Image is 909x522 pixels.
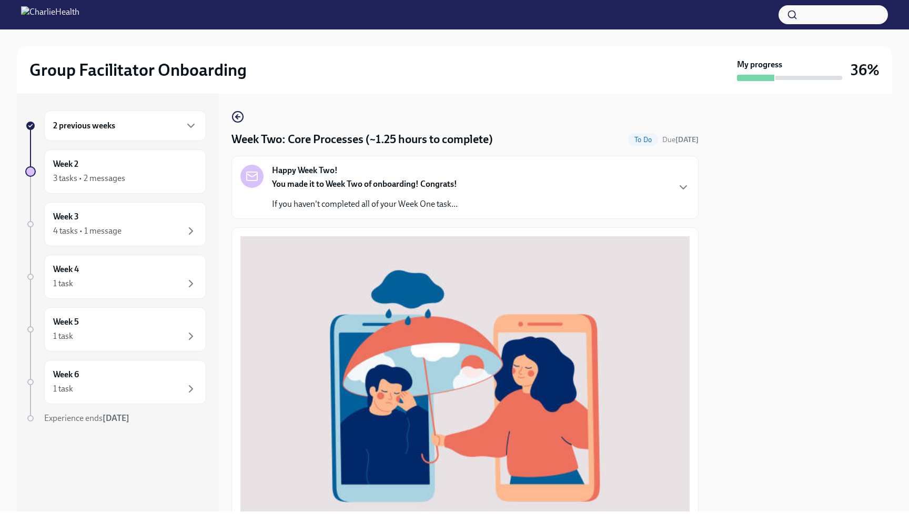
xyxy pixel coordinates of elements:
[21,6,79,23] img: CharlieHealth
[628,136,658,144] span: To Do
[25,149,206,194] a: Week 23 tasks • 2 messages
[231,132,493,147] h4: Week Two: Core Processes (~1.25 hours to complete)
[53,173,125,184] div: 3 tasks • 2 messages
[44,413,129,423] span: Experience ends
[53,383,73,395] div: 1 task
[53,278,73,289] div: 1 task
[53,264,79,275] h6: Week 4
[53,158,78,170] h6: Week 2
[29,59,247,81] h2: Group Facilitator Onboarding
[272,198,458,210] p: If you haven't completed all of your Week One task...
[44,111,206,141] div: 2 previous weeks
[25,307,206,352] a: Week 51 task
[662,135,699,145] span: August 25th, 2025 10:00
[103,413,129,423] strong: [DATE]
[53,225,122,237] div: 4 tasks • 1 message
[53,120,115,132] h6: 2 previous weeks
[272,165,338,176] strong: Happy Week Two!
[851,61,880,79] h3: 36%
[662,135,699,144] span: Due
[53,330,73,342] div: 1 task
[53,316,79,328] h6: Week 5
[25,202,206,246] a: Week 34 tasks • 1 message
[53,211,79,223] h6: Week 3
[25,255,206,299] a: Week 41 task
[675,135,699,144] strong: [DATE]
[25,360,206,404] a: Week 61 task
[737,59,782,71] strong: My progress
[53,369,79,380] h6: Week 6
[272,179,457,189] strong: You made it to Week Two of onboarding! Congrats!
